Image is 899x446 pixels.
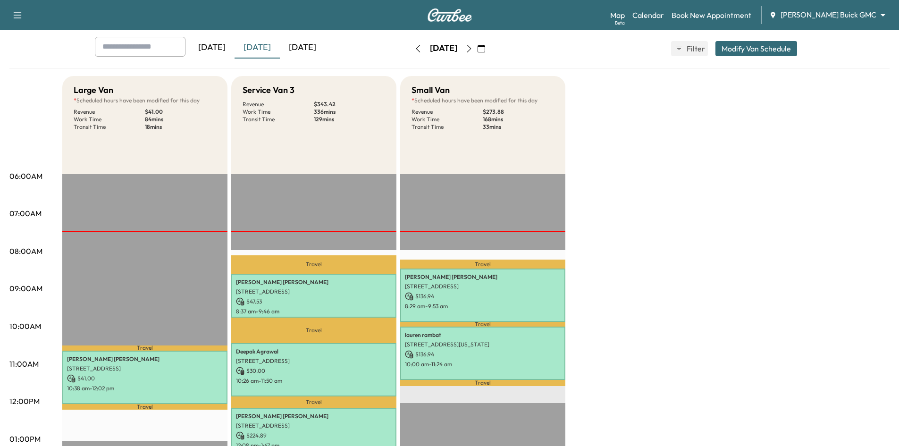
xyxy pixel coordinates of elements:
p: 129 mins [314,116,385,123]
p: 11:00AM [9,358,39,370]
p: $ 47.53 [236,297,392,306]
p: $ 273.88 [483,108,554,116]
p: Travel [231,396,396,408]
a: Book New Appointment [672,9,751,21]
p: Travel [400,380,565,386]
button: Filter [671,41,708,56]
p: Travel [62,404,227,410]
p: Revenue [74,108,145,116]
p: 33 mins [483,123,554,131]
p: 07:00AM [9,208,42,219]
a: Calendar [632,9,664,21]
p: 09:00AM [9,283,42,294]
p: 10:38 am - 12:02 pm [67,385,223,392]
p: [PERSON_NAME] [PERSON_NAME] [236,412,392,420]
p: $ 224.89 [236,431,392,440]
h5: Service Van 3 [243,84,294,97]
p: 01:00PM [9,433,41,445]
div: [DATE] [189,37,235,59]
p: 336 mins [314,108,385,116]
p: $ 30.00 [236,367,392,375]
p: Deepak Agrawal [236,348,392,355]
p: 168 mins [483,116,554,123]
p: 06:00AM [9,170,42,182]
p: [STREET_ADDRESS] [67,365,223,372]
p: Transit Time [74,123,145,131]
span: Filter [687,43,704,54]
p: Travel [231,255,396,274]
p: $ 41.00 [145,108,216,116]
div: [DATE] [235,37,280,59]
p: [STREET_ADDRESS][US_STATE] [405,341,561,348]
p: [PERSON_NAME] [PERSON_NAME] [67,355,223,363]
p: $ 343.42 [314,101,385,108]
p: Scheduled hours have been modified for this day [412,97,554,104]
p: 18 mins [145,123,216,131]
p: Travel [62,345,227,351]
p: lauren rambat [405,331,561,339]
p: 84 mins [145,116,216,123]
p: Revenue [412,108,483,116]
img: Curbee Logo [427,8,472,22]
h5: Large Van [74,84,113,97]
p: 8:29 am - 9:53 am [405,303,561,310]
p: Work Time [74,116,145,123]
p: [STREET_ADDRESS] [405,283,561,290]
p: Revenue [243,101,314,108]
p: 10:00AM [9,320,41,332]
p: [STREET_ADDRESS] [236,357,392,365]
p: Work Time [412,116,483,123]
p: [STREET_ADDRESS] [236,288,392,295]
p: Travel [400,322,565,326]
p: Work Time [243,108,314,116]
p: $ 136.94 [405,350,561,359]
p: [STREET_ADDRESS] [236,422,392,429]
p: 08:00AM [9,245,42,257]
p: 10:00 am - 11:24 am [405,361,561,368]
h5: Small Van [412,84,450,97]
p: $ 41.00 [67,374,223,383]
p: Scheduled hours have been modified for this day [74,97,216,104]
p: 10:26 am - 11:50 am [236,377,392,385]
p: 8:37 am - 9:46 am [236,308,392,315]
div: Beta [615,19,625,26]
p: Travel [231,318,396,343]
p: [PERSON_NAME] [PERSON_NAME] [405,273,561,281]
button: Modify Van Schedule [715,41,797,56]
div: [DATE] [280,37,325,59]
p: 12:00PM [9,396,40,407]
p: Transit Time [412,123,483,131]
a: MapBeta [610,9,625,21]
p: Transit Time [243,116,314,123]
p: $ 136.94 [405,292,561,301]
div: [DATE] [430,42,457,54]
span: [PERSON_NAME] Buick GMC [781,9,876,20]
p: Travel [400,260,565,269]
p: [PERSON_NAME] [PERSON_NAME] [236,278,392,286]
